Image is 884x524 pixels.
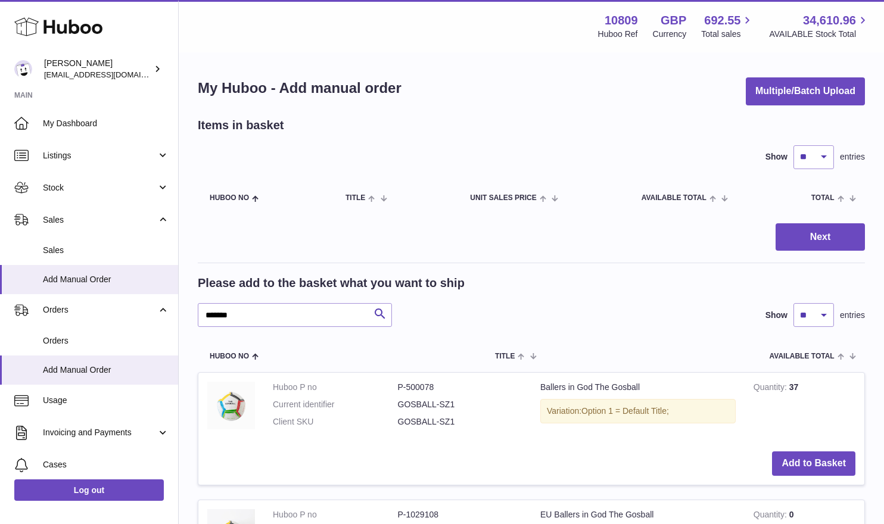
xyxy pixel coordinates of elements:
[701,29,754,40] span: Total sales
[43,304,157,316] span: Orders
[273,399,398,410] dt: Current identifier
[43,459,169,470] span: Cases
[531,373,745,442] td: Ballers in God The Gosball
[754,382,789,395] strong: Quantity
[207,382,255,429] img: Ballers in God The Gosball
[14,60,32,78] img: shop@ballersingod.com
[398,416,523,428] dd: GOSBALL-SZ1
[43,335,169,347] span: Orders
[345,194,365,202] span: Title
[273,382,398,393] dt: Huboo P no
[653,29,687,40] div: Currency
[198,117,284,133] h2: Items in basket
[746,77,865,105] button: Multiple/Batch Upload
[44,70,175,79] span: [EMAIL_ADDRESS][DOMAIN_NAME]
[398,399,523,410] dd: GOSBALL-SZ1
[661,13,686,29] strong: GBP
[14,479,164,501] a: Log out
[769,29,870,40] span: AVAILABLE Stock Total
[273,509,398,520] dt: Huboo P no
[210,353,249,360] span: Huboo no
[770,353,835,360] span: AVAILABLE Total
[273,416,398,428] dt: Client SKU
[43,150,157,161] span: Listings
[43,182,157,194] span: Stock
[704,13,740,29] span: 692.55
[769,13,870,40] a: 34,610.96 AVAILABLE Stock Total
[210,194,249,202] span: Huboo no
[745,373,864,442] td: 37
[43,274,169,285] span: Add Manual Order
[765,151,787,163] label: Show
[776,223,865,251] button: Next
[44,58,151,80] div: [PERSON_NAME]
[43,427,157,438] span: Invoicing and Payments
[840,151,865,163] span: entries
[495,353,515,360] span: Title
[701,13,754,40] a: 692.55 Total sales
[398,382,523,393] dd: P-500078
[43,364,169,376] span: Add Manual Order
[803,13,856,29] span: 34,610.96
[43,118,169,129] span: My Dashboard
[43,395,169,406] span: Usage
[470,194,536,202] span: Unit Sales Price
[811,194,835,202] span: Total
[198,79,401,98] h1: My Huboo - Add manual order
[840,310,865,321] span: entries
[598,29,638,40] div: Huboo Ref
[43,245,169,256] span: Sales
[581,406,669,416] span: Option 1 = Default Title;
[772,451,855,476] button: Add to Basket
[540,399,736,423] div: Variation:
[43,214,157,226] span: Sales
[398,509,523,520] dd: P-1029108
[605,13,638,29] strong: 10809
[765,310,787,321] label: Show
[198,275,465,291] h2: Please add to the basket what you want to ship
[642,194,706,202] span: AVAILABLE Total
[754,510,789,522] strong: Quantity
